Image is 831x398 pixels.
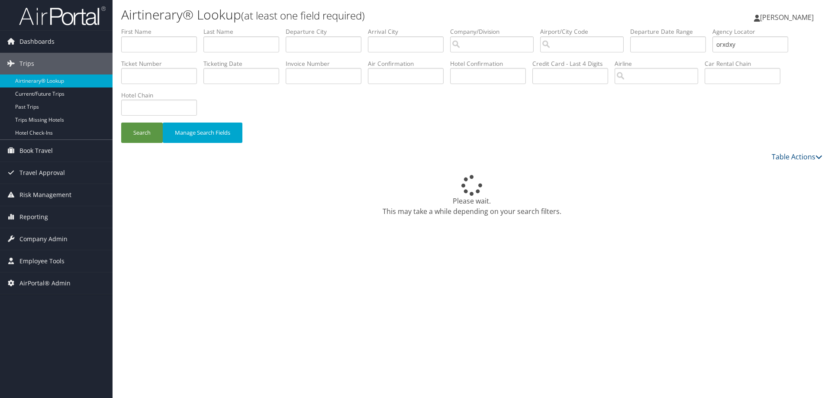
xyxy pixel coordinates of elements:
label: First Name [121,27,203,36]
span: Employee Tools [19,250,64,272]
label: Departure City [286,27,368,36]
span: Trips [19,53,34,74]
a: Table Actions [772,152,822,162]
span: Dashboards [19,31,55,52]
span: Reporting [19,206,48,228]
label: Company/Division [450,27,540,36]
h1: Airtinerary® Lookup [121,6,589,24]
label: Car Rental Chain [705,59,787,68]
label: Air Confirmation [368,59,450,68]
span: Company Admin [19,228,68,250]
label: Hotel Chain [121,91,203,100]
label: Credit Card - Last 4 Digits [532,59,615,68]
label: Ticket Number [121,59,203,68]
label: Departure Date Range [630,27,712,36]
span: [PERSON_NAME] [760,13,814,22]
button: Search [121,123,163,143]
a: [PERSON_NAME] [754,4,822,30]
span: Travel Approval [19,162,65,184]
label: Airline [615,59,705,68]
span: Risk Management [19,184,71,206]
label: Agency Locator [712,27,795,36]
small: (at least one field required) [241,8,365,23]
button: Manage Search Fields [163,123,242,143]
label: Last Name [203,27,286,36]
label: Invoice Number [286,59,368,68]
img: airportal-logo.png [19,6,106,26]
div: Please wait. This may take a while depending on your search filters. [121,175,822,217]
span: Book Travel [19,140,53,162]
label: Ticketing Date [203,59,286,68]
label: Hotel Confirmation [450,59,532,68]
label: Airport/City Code [540,27,630,36]
span: AirPortal® Admin [19,272,71,294]
label: Arrival City [368,27,450,36]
